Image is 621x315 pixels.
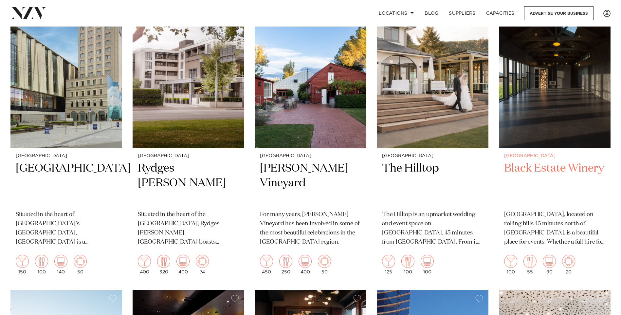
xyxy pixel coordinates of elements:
[382,255,395,268] img: cocktail.png
[504,255,517,268] img: cocktail.png
[157,255,170,274] div: 320
[504,255,517,274] div: 100
[260,255,273,268] img: cocktail.png
[196,255,209,274] div: 74
[543,255,556,274] div: 90
[10,7,46,19] img: nzv-logo.png
[444,6,481,20] a: SUPPLIERS
[481,6,520,20] a: Capacities
[74,255,87,274] div: 50
[16,255,29,268] img: cocktail.png
[318,255,331,268] img: meeting.png
[421,255,434,268] img: theatre.png
[138,161,239,205] h2: Rydges [PERSON_NAME]
[504,161,605,205] h2: Black Estate Winery
[421,255,434,274] div: 100
[260,161,361,205] h2: [PERSON_NAME] Vineyard
[382,161,483,205] h2: The Hilltop
[562,255,575,268] img: meeting.png
[138,255,151,274] div: 400
[504,210,605,247] p: [GEOGRAPHIC_DATA], located on rolling hills 45 minutes north of [GEOGRAPHIC_DATA], is a beautiful...
[138,210,239,247] p: Situated in the heart of the [GEOGRAPHIC_DATA], Rydges [PERSON_NAME] [GEOGRAPHIC_DATA] boasts spa...
[157,255,170,268] img: dining.png
[374,6,419,20] a: Locations
[54,255,67,274] div: 140
[299,255,312,274] div: 400
[138,255,151,268] img: cocktail.png
[523,255,537,274] div: 55
[419,6,444,20] a: BLOG
[524,6,594,20] a: Advertise your business
[176,255,190,268] img: theatre.png
[562,255,575,274] div: 20
[16,161,117,205] h2: [GEOGRAPHIC_DATA]
[138,154,239,158] small: [GEOGRAPHIC_DATA]
[543,255,556,268] img: theatre.png
[196,255,209,268] img: meeting.png
[74,255,87,268] img: meeting.png
[260,154,361,158] small: [GEOGRAPHIC_DATA]
[318,255,331,274] div: 50
[260,210,361,247] p: For many years, [PERSON_NAME] Vineyard has been involved in some of the most beautiful celebratio...
[16,255,29,274] div: 150
[382,154,483,158] small: [GEOGRAPHIC_DATA]
[504,154,605,158] small: [GEOGRAPHIC_DATA]
[382,210,483,247] p: The Hilltop is an upmarket wedding and event space on [GEOGRAPHIC_DATA], 45 minutes from [GEOGRAP...
[299,255,312,268] img: theatre.png
[401,255,414,274] div: 100
[382,255,395,274] div: 125
[523,255,537,268] img: dining.png
[176,255,190,274] div: 400
[260,255,273,274] div: 450
[279,255,292,268] img: dining.png
[279,255,292,274] div: 250
[35,255,48,274] div: 100
[35,255,48,268] img: dining.png
[401,255,414,268] img: dining.png
[16,210,117,247] p: Situated in the heart of [GEOGRAPHIC_DATA]'s [GEOGRAPHIC_DATA], [GEOGRAPHIC_DATA] is a contempora...
[54,255,67,268] img: theatre.png
[16,154,117,158] small: [GEOGRAPHIC_DATA]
